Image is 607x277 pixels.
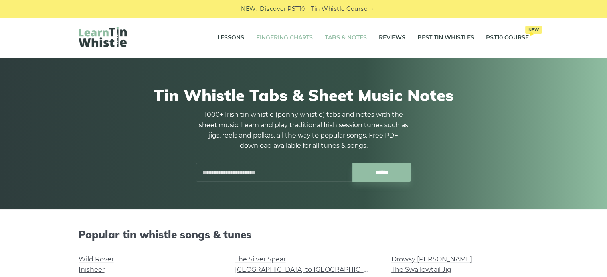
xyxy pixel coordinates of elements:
a: [GEOGRAPHIC_DATA] to [GEOGRAPHIC_DATA] [235,266,382,273]
a: PST10 CourseNew [486,28,529,48]
a: Wild Rover [79,255,114,263]
span: New [525,26,542,34]
h2: Popular tin whistle songs & tunes [79,228,529,241]
a: The Swallowtail Jig [391,266,451,273]
a: Fingering Charts [256,28,313,48]
a: Reviews [379,28,405,48]
a: Lessons [217,28,244,48]
img: LearnTinWhistle.com [79,27,127,47]
a: The Silver Spear [235,255,286,263]
a: Best Tin Whistles [417,28,474,48]
a: Inisheer [79,266,105,273]
p: 1000+ Irish tin whistle (penny whistle) tabs and notes with the sheet music. Learn and play tradi... [196,110,411,151]
a: Tabs & Notes [325,28,367,48]
a: Drowsy [PERSON_NAME] [391,255,472,263]
h1: Tin Whistle Tabs & Sheet Music Notes [79,86,529,105]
